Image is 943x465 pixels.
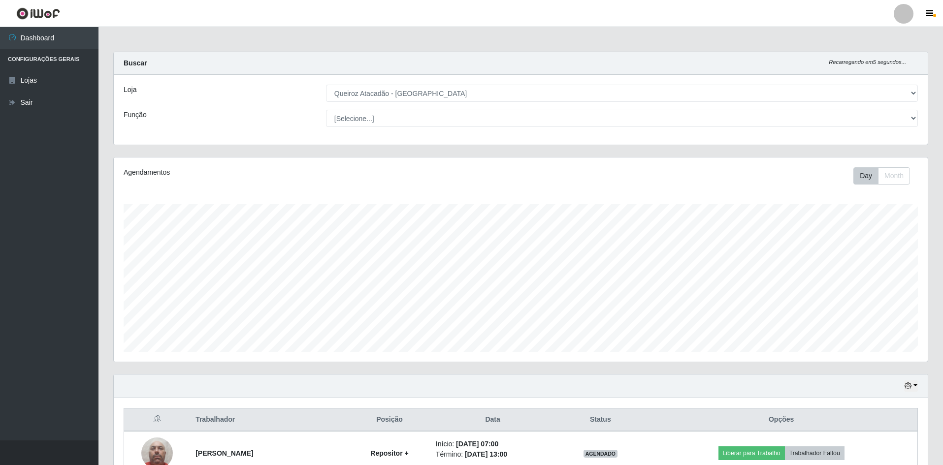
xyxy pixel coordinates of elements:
[124,110,147,120] label: Função
[436,449,550,460] li: Término:
[829,59,906,65] i: Recarregando em 5 segundos...
[584,450,618,458] span: AGENDADO
[878,167,910,185] button: Month
[124,59,147,67] strong: Buscar
[124,167,446,178] div: Agendamentos
[456,440,498,448] time: [DATE] 07:00
[718,446,785,460] button: Liberar para Trabalho
[465,450,507,458] time: [DATE] 13:00
[349,408,430,432] th: Posição
[190,408,349,432] th: Trabalhador
[555,408,645,432] th: Status
[195,449,253,457] strong: [PERSON_NAME]
[785,446,845,460] button: Trabalhador Faltou
[430,408,556,432] th: Data
[645,408,917,432] th: Opções
[124,85,136,95] label: Loja
[16,7,60,20] img: CoreUI Logo
[370,449,408,457] strong: Repositor +
[853,167,918,185] div: Toolbar with button groups
[436,439,550,449] li: Início:
[853,167,878,185] button: Day
[853,167,910,185] div: First group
